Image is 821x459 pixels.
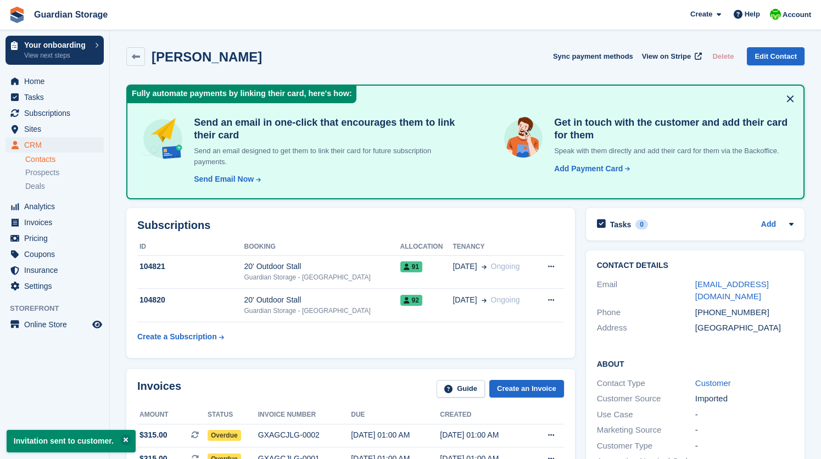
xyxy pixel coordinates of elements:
[258,429,351,441] div: GXAGCJLG-0002
[610,220,632,229] h2: Tasks
[5,262,104,278] a: menu
[489,380,564,398] a: Create an Invoice
[137,406,208,424] th: Amount
[137,261,244,272] div: 104821
[5,105,104,121] a: menu
[695,279,769,301] a: [EMAIL_ADDRESS][DOMAIN_NAME]
[5,137,104,153] a: menu
[24,215,90,230] span: Invoices
[24,89,90,105] span: Tasks
[597,358,794,369] h2: About
[25,167,104,178] a: Prospects
[244,238,400,256] th: Booking
[550,145,790,156] p: Speak with them directly and add their card for them via the Backoffice.
[351,406,440,424] th: Due
[24,278,90,294] span: Settings
[189,116,457,141] h4: Send an email in one-click that encourages them to link their card
[152,49,262,64] h2: [PERSON_NAME]
[9,7,25,23] img: stora-icon-8386f47178a22dfd0bd8f6a31ec36ba5ce8667c1dd55bd0f319d3a0aa187defe.svg
[137,331,217,343] div: Create a Subscription
[635,220,648,229] div: 0
[695,424,794,436] div: -
[137,380,181,398] h2: Invoices
[5,74,104,89] a: menu
[695,306,794,319] div: [PHONE_NUMBER]
[24,137,90,153] span: CRM
[770,9,781,20] img: Andrew Kinakin
[453,294,477,306] span: [DATE]
[244,306,400,316] div: Guardian Storage - [GEOGRAPHIC_DATA]
[208,406,258,424] th: Status
[7,430,136,452] p: Invitation sent to customer.
[550,163,631,175] a: Add Payment Card
[695,408,794,421] div: -
[25,181,104,192] a: Deals
[127,86,356,103] div: Fully automate payments by linking their card, here's how:
[24,105,90,121] span: Subscriptions
[553,47,633,65] button: Sync payment methods
[695,393,794,405] div: Imported
[5,89,104,105] a: menu
[208,430,241,441] span: Overdue
[597,322,695,334] div: Address
[491,295,520,304] span: Ongoing
[24,199,90,214] span: Analytics
[638,47,704,65] a: View on Stripe
[24,74,90,89] span: Home
[25,154,104,165] a: Contacts
[24,231,90,246] span: Pricing
[137,219,564,232] h2: Subscriptions
[5,317,104,332] a: menu
[30,5,112,24] a: Guardian Storage
[597,440,695,452] div: Customer Type
[137,294,244,306] div: 104820
[695,440,794,452] div: -
[400,238,453,256] th: Allocation
[695,378,731,388] a: Customer
[501,116,545,160] img: get-in-touch-e3e95b6451f4e49772a6039d3abdde126589d6f45a760754adfa51be33bf0f70.svg
[5,231,104,246] a: menu
[440,429,529,441] div: [DATE] 01:00 AM
[597,377,695,390] div: Contact Type
[597,261,794,270] h2: Contact Details
[5,36,104,65] a: Your onboarding View next steps
[597,393,695,405] div: Customer Source
[554,163,623,175] div: Add Payment Card
[24,262,90,278] span: Insurance
[690,9,712,20] span: Create
[24,41,90,49] p: Your onboarding
[453,238,535,256] th: Tenancy
[5,278,104,294] a: menu
[141,116,185,161] img: send-email-b5881ef4c8f827a638e46e229e590028c7e36e3a6c99d2365469aff88783de13.svg
[5,121,104,137] a: menu
[597,306,695,319] div: Phone
[745,9,760,20] span: Help
[597,278,695,303] div: Email
[491,262,520,271] span: Ongoing
[258,406,351,424] th: Invoice number
[437,380,485,398] a: Guide
[24,247,90,262] span: Coupons
[597,424,695,436] div: Marketing Source
[189,145,457,167] p: Send an email designed to get them to link their card for future subscription payments.
[244,294,400,306] div: 20' Outdoor Stall
[194,173,254,185] div: Send Email Now
[351,429,440,441] div: [DATE] 01:00 AM
[5,247,104,262] a: menu
[25,167,59,178] span: Prospects
[5,215,104,230] a: menu
[642,51,691,62] span: View on Stripe
[137,238,244,256] th: ID
[695,322,794,334] div: [GEOGRAPHIC_DATA]
[5,199,104,214] a: menu
[24,51,90,60] p: View next steps
[597,408,695,421] div: Use Case
[453,261,477,272] span: [DATE]
[440,406,529,424] th: Created
[783,9,811,20] span: Account
[761,219,776,231] a: Add
[550,116,790,141] h4: Get in touch with the customer and add their card for them
[24,317,90,332] span: Online Store
[244,261,400,272] div: 20' Outdoor Stall
[708,47,738,65] button: Delete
